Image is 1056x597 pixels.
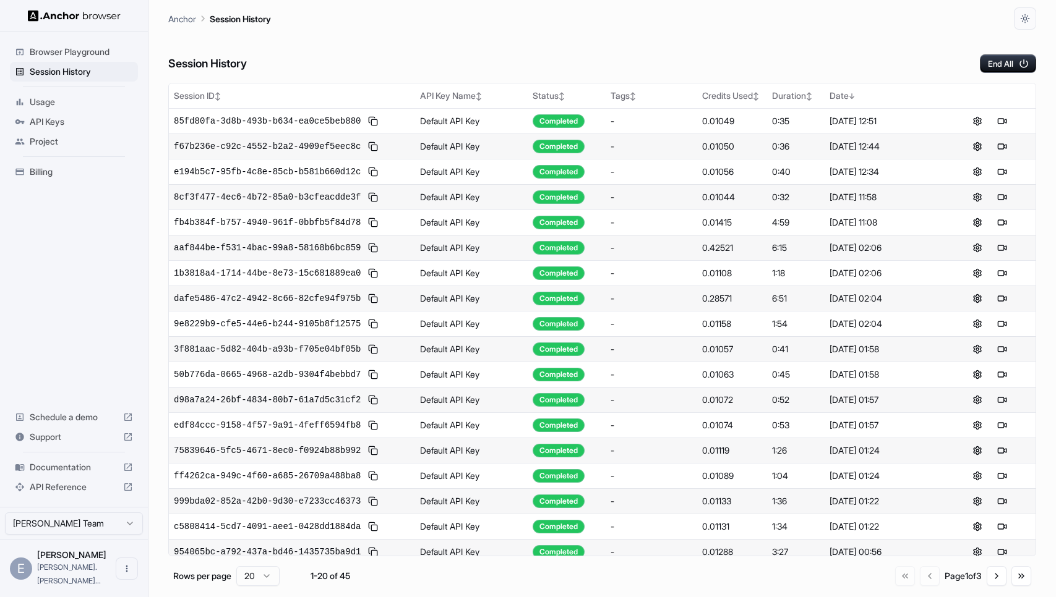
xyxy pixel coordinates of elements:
div: Completed [533,241,585,255]
div: - [611,368,692,381]
div: 6:15 [772,242,819,254]
div: 0.01057 [702,343,763,355]
span: API Reference [30,481,118,493]
td: Default API Key [415,159,528,184]
div: Completed [533,368,585,381]
span: ↕ [215,91,221,101]
div: Completed [533,418,585,432]
div: 0:53 [772,419,819,431]
span: ↕ [630,91,636,101]
div: API Keys [10,112,138,132]
div: Page 1 of 3 [945,570,982,582]
td: Default API Key [415,260,528,286]
div: 0:35 [772,115,819,127]
div: Billing [10,162,138,182]
div: Completed [533,444,585,457]
span: ↕ [476,91,482,101]
div: [DATE] 12:34 [830,166,939,178]
span: API Keys [30,116,133,128]
div: 0:40 [772,166,819,178]
div: [DATE] 12:44 [830,140,939,153]
td: Default API Key [415,412,528,438]
span: 50b776da-0665-4968-a2db-9304f4bebbd7 [174,368,361,381]
td: Default API Key [415,286,528,311]
span: Usage [30,96,133,108]
div: Completed [533,494,585,508]
div: Documentation [10,457,138,477]
div: - [611,495,692,507]
div: [DATE] 02:04 [830,318,939,330]
td: Default API Key [415,235,528,260]
div: Browser Playground [10,42,138,62]
td: Default API Key [415,514,528,539]
span: f67b236e-c92c-4552-b2a2-4909ef5eec8c [174,140,361,153]
div: - [611,318,692,330]
div: 0.01049 [702,115,763,127]
div: [DATE] 11:58 [830,191,939,203]
span: 9e8229b9-cfe5-44e6-b244-9105b8f12575 [174,318,361,330]
div: 0.01119 [702,444,763,457]
div: [DATE] 01:57 [830,419,939,431]
span: e194b5c7-95fb-4c8e-85cb-b581b660d12c [174,166,361,178]
div: 0.01044 [702,191,763,203]
span: 999bda02-852a-42b0-9d30-e7233cc46373 [174,495,361,507]
span: d98a7a24-26bf-4834-80b7-61a7d5c31cf2 [174,394,361,406]
img: Anchor Logo [28,10,121,22]
span: Documentation [30,461,118,473]
div: Completed [533,393,585,407]
div: Duration [772,90,819,102]
div: [DATE] 12:51 [830,115,939,127]
div: - [611,242,692,254]
div: - [611,140,692,153]
div: API Key Name [420,90,523,102]
nav: breadcrumb [168,12,271,25]
td: Default API Key [415,362,528,387]
div: Session ID [174,90,410,102]
div: API Reference [10,477,138,497]
div: [DATE] 01:57 [830,394,939,406]
div: - [611,292,692,305]
div: 0.01072 [702,394,763,406]
span: 3f881aac-5d82-404b-a93b-f705e04bf05b [174,343,361,355]
div: Completed [533,469,585,483]
div: Project [10,132,138,151]
td: Default API Key [415,387,528,412]
span: Eric Fondren [37,549,106,560]
span: 954065bc-a792-437a-bd46-1435735ba9d1 [174,546,361,558]
span: Project [30,135,133,148]
div: 1:04 [772,470,819,482]
p: Anchor [168,12,196,25]
div: [DATE] 02:06 [830,267,939,279]
div: Completed [533,216,585,229]
div: - [611,394,692,406]
td: Default API Key [415,210,528,235]
span: ff4262ca-949c-4f60-a685-26709a488ba8 [174,470,361,482]
td: Default API Key [415,463,528,488]
div: 3:27 [772,546,819,558]
div: [DATE] 01:24 [830,444,939,457]
span: aaf844be-f531-4bac-99a8-58168b6bc859 [174,242,361,254]
div: 0.01415 [702,216,763,229]
div: [DATE] 02:04 [830,292,939,305]
div: - [611,115,692,127]
div: - [611,343,692,355]
div: - [611,267,692,279]
div: [DATE] 11:08 [830,216,939,229]
div: Credits Used [702,90,763,102]
div: Completed [533,266,585,280]
div: 0:52 [772,394,819,406]
div: 1:18 [772,267,819,279]
div: Completed [533,545,585,559]
div: Completed [533,317,585,331]
span: ↕ [559,91,565,101]
button: Open menu [116,557,138,580]
div: - [611,191,692,203]
div: - [611,166,692,178]
div: E [10,557,32,580]
td: Default API Key [415,539,528,564]
td: Default API Key [415,133,528,159]
div: 4:59 [772,216,819,229]
div: Completed [533,292,585,305]
h6: Session History [168,55,247,73]
div: 0.01074 [702,419,763,431]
